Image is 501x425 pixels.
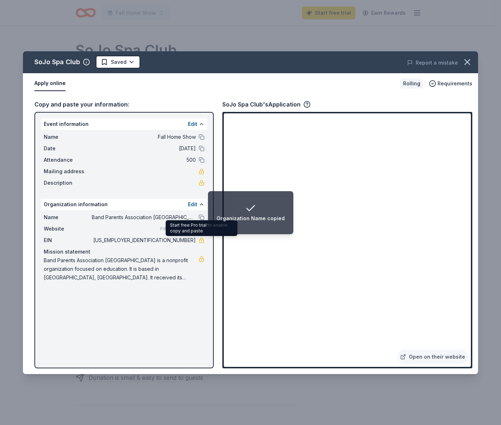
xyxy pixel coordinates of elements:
div: Organization information [41,199,207,210]
span: Saved [111,58,127,66]
div: Copy and paste your information: [34,100,214,109]
button: Report a mistake [407,58,458,67]
span: Date [44,144,92,153]
button: Edit [188,120,197,128]
div: SoJo Spa Club [34,56,80,68]
div: Organization Name copied [217,214,285,223]
span: Description [44,179,92,187]
span: Band Parents Association [GEOGRAPHIC_DATA] is a nonprofit organization focused on education. It i... [44,256,199,282]
div: Event information [41,118,207,130]
span: Requirements [438,79,472,88]
span: Fall Home Show [92,133,196,141]
span: Band Parents Association [GEOGRAPHIC_DATA] [92,213,196,222]
button: Edit [188,200,197,209]
div: Start free Pro trial to enable copy and paste [166,220,237,236]
span: [US_EMPLOYER_IDENTIFICATION_NUMBER] [92,236,196,245]
div: SoJo Spa Club's Application [222,100,311,109]
button: Saved [96,56,140,69]
span: EIN [44,236,92,245]
button: Requirements [429,79,472,88]
span: Name [44,133,92,141]
a: Open on their website [397,350,468,364]
div: Rolling [400,79,423,89]
span: Name [44,213,92,222]
span: Mailing address [44,167,92,176]
span: Fill in using "Edit" [160,226,196,232]
span: Attendance [44,156,92,164]
span: 500 [92,156,196,164]
span: [DATE] [92,144,196,153]
span: Website [44,225,92,233]
button: Apply online [34,76,66,91]
div: Mission statement [44,247,204,256]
